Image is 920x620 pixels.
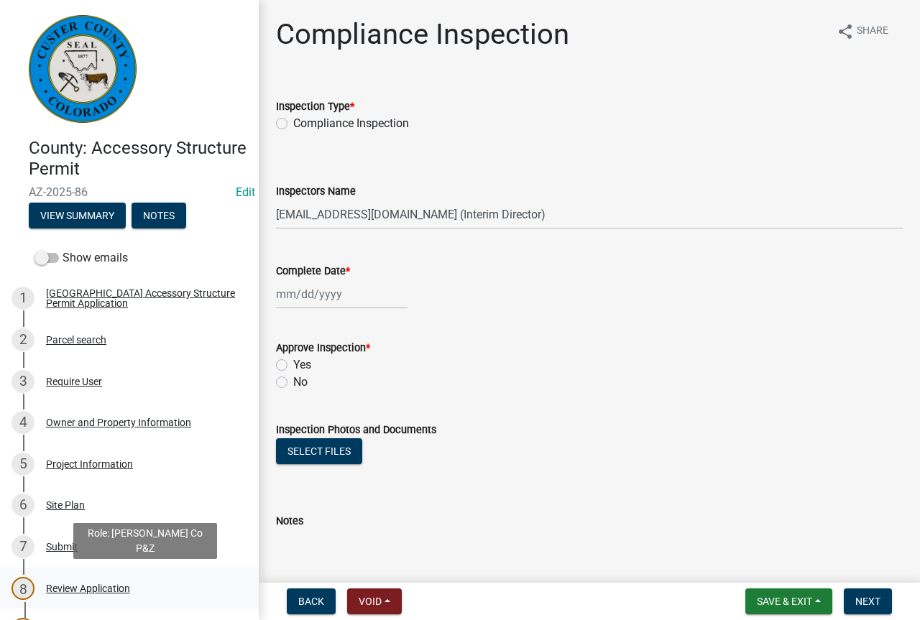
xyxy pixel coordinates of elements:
div: Role: [PERSON_NAME] Co P&Z [73,523,217,559]
div: Parcel search [46,335,106,345]
div: 5 [11,453,34,476]
div: Project Information [46,459,133,469]
div: 3 [11,370,34,393]
div: Submit [46,542,78,552]
span: Void [359,596,382,607]
button: Select files [276,438,362,464]
div: 4 [11,411,34,434]
label: Inspection Type [276,102,354,112]
div: 8 [11,577,34,600]
img: Custer County, Colorado [29,15,137,123]
div: [GEOGRAPHIC_DATA] Accessory Structure Permit Application [46,288,236,308]
button: Next [844,588,892,614]
wm-modal-confirm: Edit Application Number [236,185,255,199]
div: 7 [11,535,34,558]
h4: County: Accessory Structure Permit [29,138,247,180]
div: 2 [11,328,34,351]
a: Edit [236,185,255,199]
button: Back [287,588,336,614]
div: Require User [46,376,102,387]
input: mm/dd/yyyy [276,279,408,309]
button: Save & Exit [745,588,832,614]
label: Compliance Inspection [293,115,409,132]
button: Void [347,588,402,614]
span: Save & Exit [757,596,812,607]
label: Inspectors Name [276,187,356,197]
span: Next [855,596,880,607]
label: Yes [293,356,311,374]
wm-modal-confirm: Notes [132,210,186,222]
label: No [293,374,308,391]
div: Owner and Property Information [46,417,191,427]
button: View Summary [29,203,126,228]
span: Back [298,596,324,607]
div: 6 [11,494,34,517]
label: Show emails [34,249,128,267]
label: Complete Date [276,267,350,277]
button: shareShare [825,17,900,45]
div: 1 [11,287,34,310]
label: Notes [276,517,303,527]
wm-modal-confirm: Summary [29,210,126,222]
div: Review Application [46,583,130,593]
label: Approve Inspection [276,343,370,353]
div: Site Plan [46,500,85,510]
h1: Compliance Inspection [276,17,569,52]
i: share [837,23,854,40]
button: Notes [132,203,186,228]
label: Inspection Photos and Documents [276,425,436,435]
span: AZ-2025-86 [29,185,230,199]
span: Share [857,23,888,40]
